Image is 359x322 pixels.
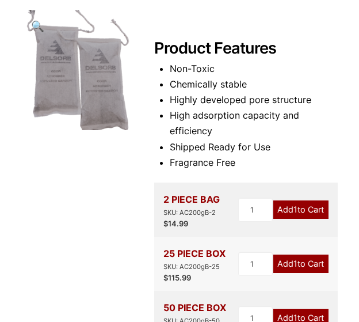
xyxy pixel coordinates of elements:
div: SKU: AC200gB-25 [163,262,226,272]
h2: Product Features [154,39,337,58]
li: Highly developed pore structure [170,92,338,108]
a: View full-screen image gallery [21,10,53,42]
li: Chemically stable [170,77,338,92]
div: SKU: AC200gB-2 [163,207,220,218]
span: 1 [293,204,297,214]
li: Fragrance Free [170,155,338,171]
bdi: 115.99 [163,273,191,282]
a: Add1to Cart [273,200,328,218]
span: $ [163,219,168,228]
span: $ [163,273,168,282]
a: Add1to Cart [273,255,328,272]
span: 1 [293,259,297,268]
li: Non-Toxic [170,61,338,77]
bdi: 14.99 [163,219,188,228]
li: Shipped Ready for Use [170,139,338,155]
span: 🔍 [31,20,44,32]
li: High adsorption capacity and efficiency [170,108,338,139]
div: 25 PIECE BOX [163,246,226,272]
div: 2 PIECE BAG [163,192,220,218]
